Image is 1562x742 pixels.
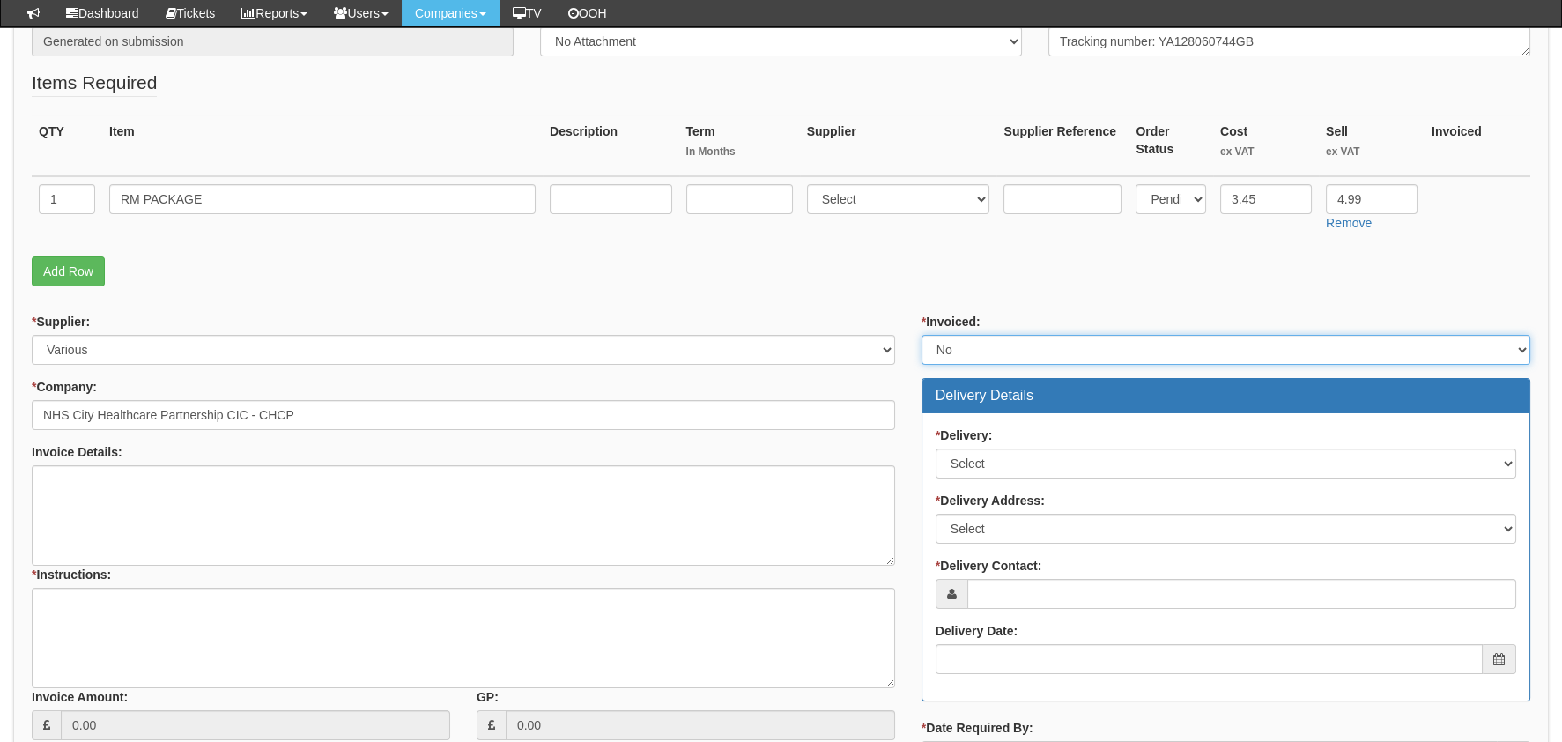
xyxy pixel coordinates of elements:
h3: Delivery Details [936,388,1516,404]
label: Delivery Address: [936,492,1045,509]
label: Invoice Amount: [32,688,128,706]
label: Delivery Date: [936,622,1018,640]
th: Supplier [800,115,997,176]
th: Description [543,115,679,176]
small: ex VAT [1220,145,1312,160]
label: Instructions: [32,566,111,583]
label: Date Required By: [922,719,1033,737]
label: Invoiced: [922,313,981,330]
th: Supplier Reference [996,115,1129,176]
th: Invoiced [1425,115,1530,176]
th: Cost [1213,115,1319,176]
label: Delivery: [936,427,993,444]
small: In Months [686,145,793,160]
a: Remove [1326,216,1372,230]
th: Order Status [1129,115,1213,176]
label: Company: [32,378,97,396]
legend: Items Required [32,70,157,97]
label: Invoice Details: [32,443,122,461]
th: Sell [1319,115,1425,176]
a: Add Row [32,256,105,286]
th: QTY [32,115,102,176]
label: Delivery Contact: [936,557,1042,575]
small: ex VAT [1326,145,1418,160]
label: GP: [477,688,499,706]
th: Term [679,115,800,176]
th: Item [102,115,543,176]
label: Supplier: [32,313,90,330]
